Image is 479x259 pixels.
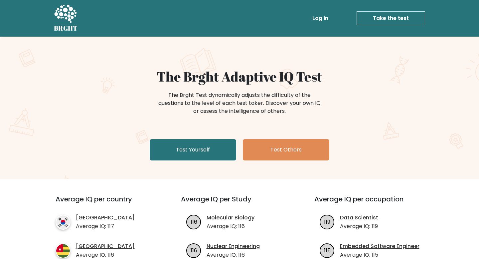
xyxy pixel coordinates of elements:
[340,222,378,230] p: Average IQ: 119
[207,242,260,250] a: Nuclear Engineering
[243,139,329,160] a: Test Others
[181,195,298,211] h3: Average IQ per Study
[190,246,197,254] text: 116
[56,243,71,258] img: country
[310,12,331,25] a: Log in
[56,195,157,211] h3: Average IQ per country
[76,242,135,250] a: [GEOGRAPHIC_DATA]
[314,195,432,211] h3: Average IQ per occupation
[76,222,135,230] p: Average IQ: 117
[340,251,419,259] p: Average IQ: 115
[156,91,323,115] div: The Brght Test dynamically adjusts the difficulty of the questions to the level of each test take...
[190,218,197,225] text: 116
[207,214,254,222] a: Molecular Biology
[340,214,378,222] a: Data Scientist
[357,11,425,25] a: Take the test
[56,215,71,230] img: country
[77,69,402,85] h1: The Brght Adaptive IQ Test
[207,251,260,259] p: Average IQ: 116
[340,242,419,250] a: Embedded Software Engineer
[54,3,78,34] a: BRGHT
[207,222,254,230] p: Average IQ: 116
[54,24,78,32] h5: BRGHT
[150,139,236,160] a: Test Yourself
[76,214,135,222] a: [GEOGRAPHIC_DATA]
[324,218,330,225] text: 119
[324,246,330,254] text: 115
[76,251,135,259] p: Average IQ: 116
